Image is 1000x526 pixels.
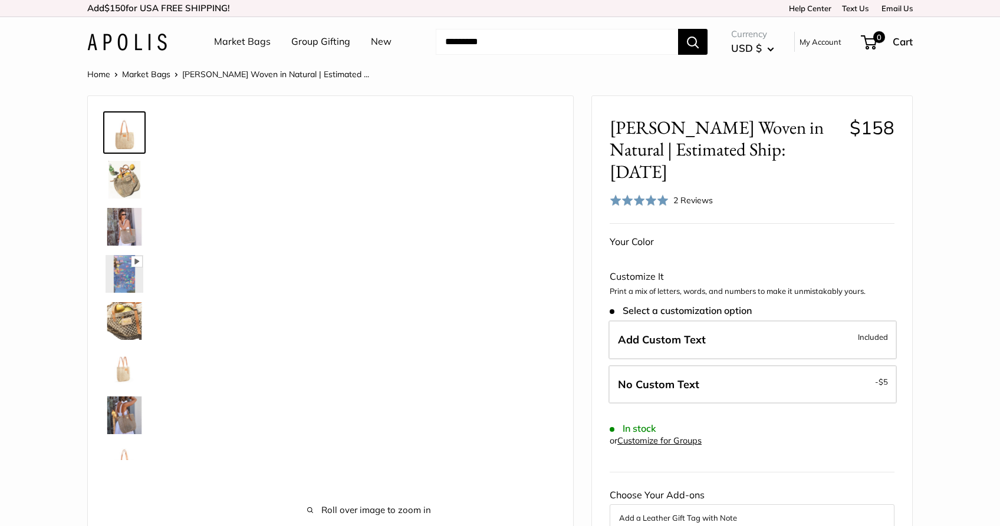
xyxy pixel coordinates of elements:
[106,255,143,293] img: Mercado Woven in Natural | Estimated Ship: Oct. 19th
[103,347,146,389] a: Mercado Woven in Natural | Estimated Ship: Oct. 19th
[103,158,146,201] a: Mercado Woven in Natural | Estimated Ship: Oct. 19th
[618,333,706,346] span: Add Custom Text
[842,4,869,13] a: Text Us
[291,33,350,51] a: Group Gifting
[106,349,143,387] img: Mercado Woven in Natural | Estimated Ship: Oct. 19th
[436,29,678,55] input: Search...
[731,26,774,42] span: Currency
[610,117,841,183] span: [PERSON_NAME] Woven in Natural | Estimated Ship: [DATE]
[862,32,913,51] a: 0 Cart
[678,29,708,55] button: Search
[610,305,752,316] span: Select a customization option
[610,233,894,251] div: Your Color
[106,114,143,151] img: Mercado Woven in Natural | Estimated Ship: Oct. 19th
[103,111,146,154] a: Mercado Woven in Natural | Estimated Ship: Oct. 19th
[610,268,894,286] div: Customize It
[106,208,143,246] img: Mercado Woven in Natural | Estimated Ship: Oct. 19th
[103,206,146,248] a: Mercado Woven in Natural | Estimated Ship: Oct. 19th
[104,2,126,14] span: $150
[106,444,143,481] img: Mercado Woven in Natural | Estimated Ship: Oct. 19th
[106,396,143,434] img: Mercado Woven in Natural | Estimated Ship: Oct. 19th
[182,69,369,80] span: [PERSON_NAME] Woven in Natural | Estimated ...
[87,67,369,82] nav: Breadcrumb
[122,69,170,80] a: Market Bags
[610,423,656,434] span: In stock
[371,33,392,51] a: New
[800,35,841,49] a: My Account
[87,69,110,80] a: Home
[608,320,897,359] label: Add Custom Text
[182,502,555,518] span: Roll over image to zoom in
[608,365,897,404] label: Leave Blank
[103,394,146,436] a: Mercado Woven in Natural | Estimated Ship: Oct. 19th
[875,375,888,389] span: -
[610,286,894,297] p: Print a mix of letters, words, and numbers to make it unmistakably yours.
[619,511,885,525] button: Add a Leather Gift Tag with Note
[893,35,913,48] span: Cart
[731,39,774,58] button: USD $
[610,433,702,449] div: or
[673,195,713,206] span: 2 Reviews
[103,441,146,484] a: Mercado Woven in Natural | Estimated Ship: Oct. 19th
[617,435,702,446] a: Customize for Groups
[618,378,699,391] span: No Custom Text
[785,4,831,13] a: Help Center
[873,31,885,43] span: 0
[103,300,146,342] a: Mercado Woven in Natural | Estimated Ship: Oct. 19th
[106,161,143,199] img: Mercado Woven in Natural | Estimated Ship: Oct. 19th
[103,253,146,295] a: Mercado Woven in Natural | Estimated Ship: Oct. 19th
[858,330,888,344] span: Included
[731,42,762,54] span: USD $
[879,377,888,386] span: $5
[850,116,894,139] span: $158
[106,302,143,340] img: Mercado Woven in Natural | Estimated Ship: Oct. 19th
[214,33,271,51] a: Market Bags
[877,4,913,13] a: Email Us
[87,34,167,51] img: Apolis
